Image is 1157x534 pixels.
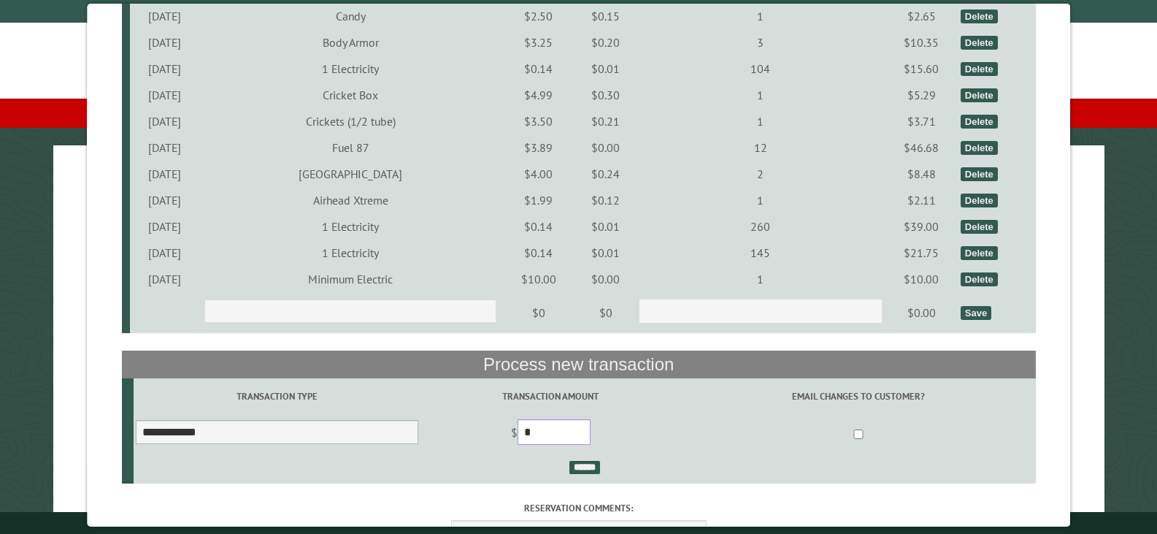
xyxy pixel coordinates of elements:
[199,161,501,187] td: [GEOGRAPHIC_DATA]
[130,134,199,161] td: [DATE]
[501,82,574,108] td: $4.99
[961,141,998,155] div: Delete
[637,187,885,213] td: 1
[501,29,574,56] td: $3.25
[637,213,885,240] td: 260
[121,351,1035,378] th: Process new transaction
[136,389,418,403] label: Transaction Type
[496,518,661,527] small: © Campground Commander LLC. All rights reserved.
[501,3,574,29] td: $2.50
[575,56,637,82] td: $0.01
[130,108,199,134] td: [DATE]
[575,187,637,213] td: $0.12
[199,187,501,213] td: Airhead Xtreme
[130,187,199,213] td: [DATE]
[885,29,958,56] td: $10.35
[130,240,199,266] td: [DATE]
[961,88,998,102] div: Delete
[199,134,501,161] td: Fuel 87
[885,187,958,213] td: $2.11
[130,56,199,82] td: [DATE]
[575,161,637,187] td: $0.24
[501,108,574,134] td: $3.50
[575,108,637,134] td: $0.21
[575,29,637,56] td: $0.20
[130,3,199,29] td: [DATE]
[575,266,637,292] td: $0.00
[961,9,998,23] div: Delete
[501,266,574,292] td: $10.00
[199,29,501,56] td: Body Armor
[575,240,637,266] td: $0.01
[961,36,998,50] div: Delete
[199,56,501,82] td: 1 Electricity
[575,213,637,240] td: $0.01
[961,272,998,286] div: Delete
[961,220,998,234] div: Delete
[637,266,885,292] td: 1
[130,82,199,108] td: [DATE]
[961,194,998,207] div: Delete
[121,501,1035,515] label: Reservation comments:
[637,3,885,29] td: 1
[575,3,637,29] td: $0.15
[130,266,199,292] td: [DATE]
[501,187,574,213] td: $1.99
[501,292,574,333] td: $0
[575,134,637,161] td: $0.00
[199,266,501,292] td: Minimum Electric
[961,306,991,320] div: Save
[501,240,574,266] td: $0.14
[199,3,501,29] td: Candy
[637,161,885,187] td: 2
[501,56,574,82] td: $0.14
[199,108,501,134] td: Crickets (1/2 tube)
[130,161,199,187] td: [DATE]
[199,213,501,240] td: 1 Electricity
[885,3,958,29] td: $2.65
[885,240,958,266] td: $21.75
[885,266,958,292] td: $10.00
[130,29,199,56] td: [DATE]
[637,240,885,266] td: 145
[575,82,637,108] td: $0.30
[199,240,501,266] td: 1 Electricity
[637,134,885,161] td: 12
[961,246,998,260] div: Delete
[961,115,998,129] div: Delete
[961,62,998,76] div: Delete
[683,389,1033,403] label: Email changes to customer?
[423,389,679,403] label: Transaction Amount
[885,161,958,187] td: $8.48
[885,292,958,333] td: $0.00
[637,56,885,82] td: 104
[885,108,958,134] td: $3.71
[199,82,501,108] td: Cricket Box
[961,167,998,181] div: Delete
[637,82,885,108] td: 1
[885,56,958,82] td: $15.60
[885,213,958,240] td: $39.00
[637,29,885,56] td: 3
[501,134,574,161] td: $3.89
[637,108,885,134] td: 1
[130,213,199,240] td: [DATE]
[501,161,574,187] td: $4.00
[501,213,574,240] td: $0.14
[575,292,637,333] td: $0
[885,134,958,161] td: $46.68
[420,413,681,454] td: $
[885,82,958,108] td: $5.29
